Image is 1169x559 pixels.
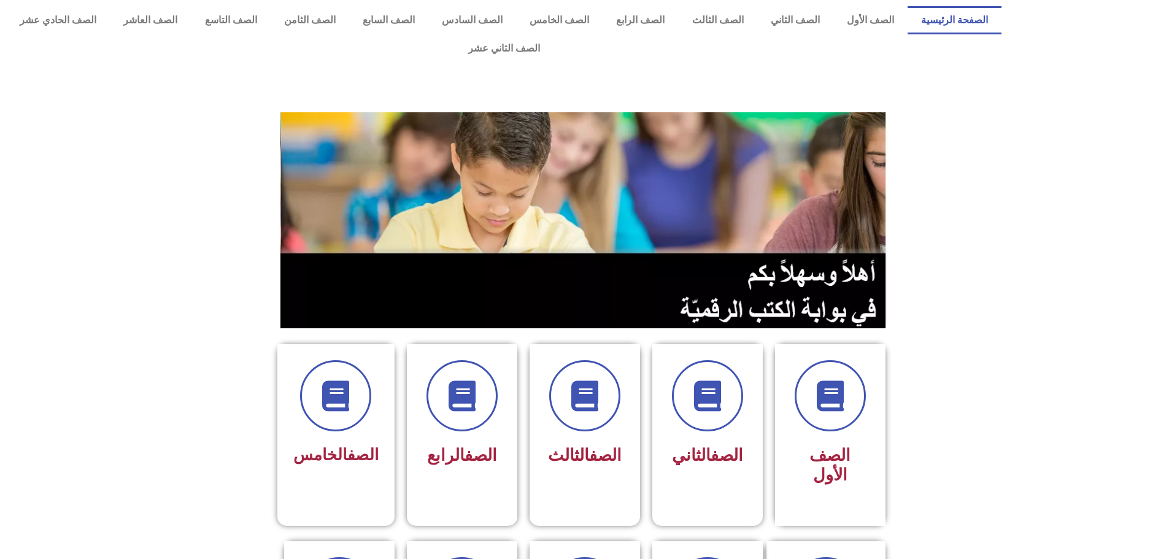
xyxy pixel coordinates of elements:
a: الصف السادس [428,6,516,34]
a: الصف التاسع [191,6,270,34]
a: الصف الثالث [678,6,757,34]
span: الخامس [293,445,379,464]
a: الصف العاشر [110,6,191,34]
span: الثاني [672,445,743,465]
a: الصف [711,445,743,465]
span: الصف الأول [809,445,851,485]
a: الصف الثاني [757,6,833,34]
a: الصف [347,445,379,464]
a: الصف الثامن [271,6,349,34]
span: الرابع [427,445,497,465]
a: الصف [589,445,622,465]
a: الصف السابع [349,6,428,34]
a: الصف الرابع [603,6,678,34]
a: الصف الخامس [516,6,603,34]
a: الصف الحادي عشر [6,6,110,34]
a: الصف [465,445,497,465]
a: الصف الأول [833,6,908,34]
span: الثالث [548,445,622,465]
a: الصفحة الرئيسية [908,6,1001,34]
a: الصف الثاني عشر [6,34,1001,63]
